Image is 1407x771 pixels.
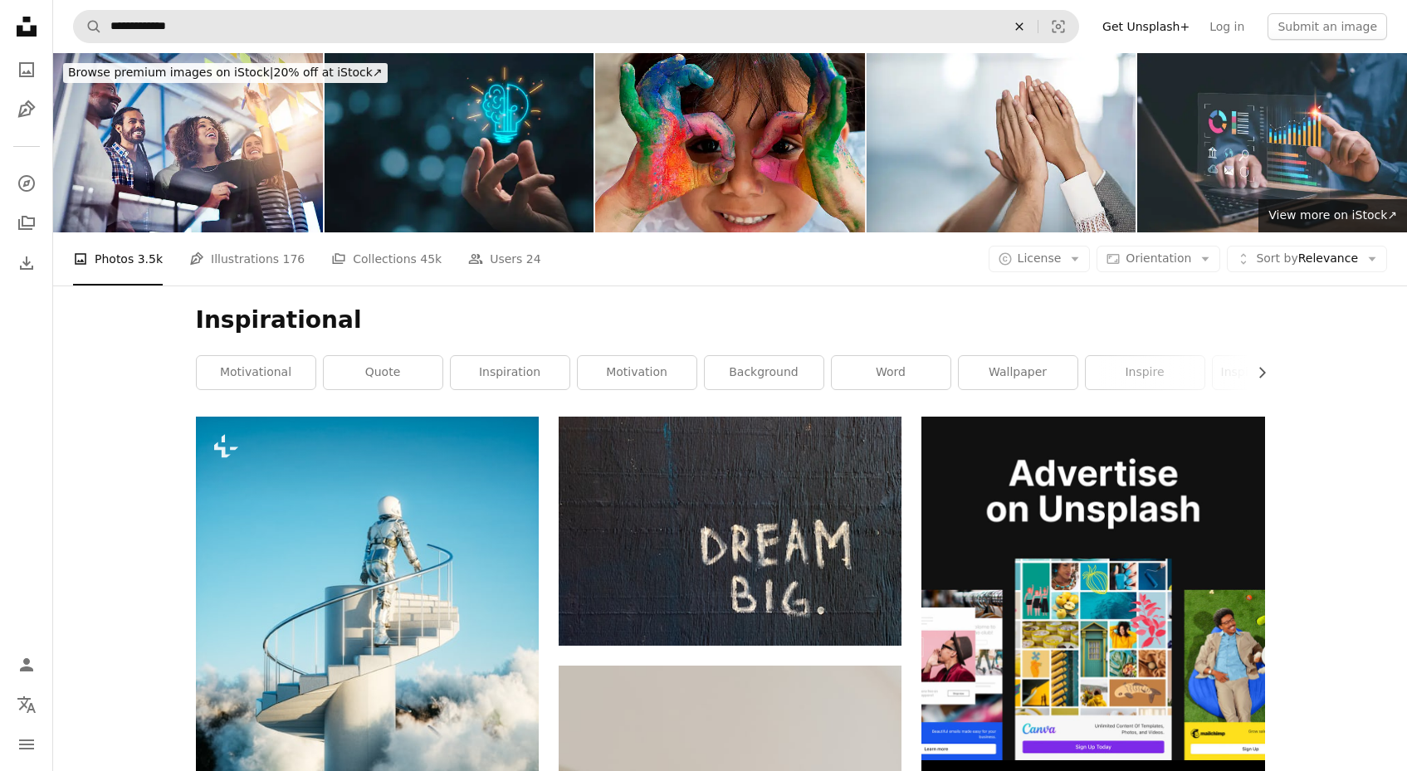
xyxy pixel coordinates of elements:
span: 176 [283,250,305,268]
a: inspirational quote [1213,356,1331,389]
a: Log in [1199,13,1254,40]
h1: Inspirational [196,305,1265,335]
button: Menu [10,728,43,761]
img: High five! [867,53,1136,232]
span: 45k [420,250,442,268]
a: inspire [1086,356,1204,389]
a: Collections 45k [331,232,442,285]
a: Home — Unsplash [10,10,43,46]
a: Photos [10,53,43,86]
span: View more on iStock ↗ [1268,208,1397,222]
a: Explore [10,167,43,200]
a: View more on iStock↗ [1258,199,1407,232]
a: Download History [10,246,43,280]
span: Orientation [1126,251,1191,265]
a: Get Unsplash+ [1092,13,1199,40]
a: a man in a space suit standing on a spiral staircase [196,623,539,638]
img: Digital marketing and data management Businessman use laptops to work marketing analysis chart st... [1137,53,1407,232]
span: 24 [526,250,541,268]
a: quote [324,356,442,389]
span: Relevance [1256,251,1358,267]
a: Users 24 [468,232,541,285]
span: License [1018,251,1062,265]
a: word [832,356,950,389]
button: Clear [1001,11,1038,42]
button: Language [10,688,43,721]
a: Collections [10,207,43,240]
button: Search Unsplash [74,11,102,42]
img: Working their way through different solutions [53,53,323,232]
a: Illustrations [10,93,43,126]
a: motivational [197,356,315,389]
a: motivation [578,356,696,389]
img: Dream Big text [559,417,901,645]
button: License [989,246,1091,272]
a: wallpaper [959,356,1077,389]
button: scroll list to the right [1247,356,1265,389]
img: Small girl playing with colors [595,53,865,232]
img: Hand holding drawing virtual lightbulb with brain on bokeh background for creative and smart thin... [325,53,594,232]
a: Log in / Sign up [10,648,43,681]
img: file-1636576776643-80d394b7be57image [921,417,1264,759]
button: Submit an image [1268,13,1387,40]
span: Browse premium images on iStock | [68,66,273,79]
button: Visual search [1038,11,1078,42]
span: 20% off at iStock ↗ [68,66,383,79]
button: Sort byRelevance [1227,246,1387,272]
button: Orientation [1097,246,1220,272]
a: background [705,356,823,389]
a: Dream Big text [559,524,901,539]
span: Sort by [1256,251,1297,265]
a: Illustrations 176 [189,232,305,285]
a: Browse premium images on iStock|20% off at iStock↗ [53,53,398,93]
a: inspiration [451,356,569,389]
form: Find visuals sitewide [73,10,1079,43]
